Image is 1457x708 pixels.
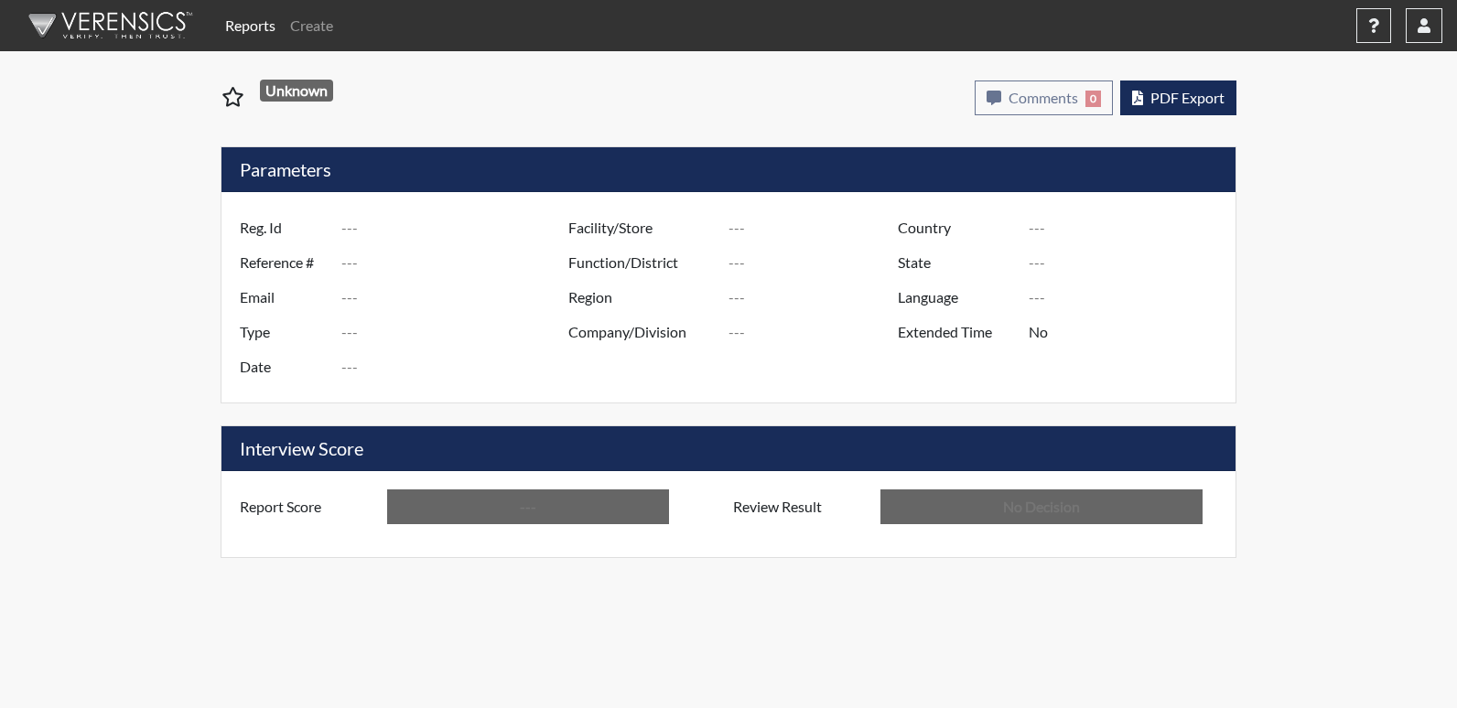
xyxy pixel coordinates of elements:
[1029,210,1231,245] input: ---
[221,426,1236,471] h5: Interview Score
[341,349,573,384] input: ---
[728,245,902,280] input: ---
[226,349,341,384] label: Date
[1029,245,1231,280] input: ---
[1085,91,1101,107] span: 0
[226,280,341,315] label: Email
[884,210,1029,245] label: Country
[1120,80,1236,115] button: PDF Export
[555,245,728,280] label: Function/District
[341,280,573,315] input: ---
[1150,89,1225,106] span: PDF Export
[1029,315,1231,349] input: ---
[728,315,902,349] input: ---
[226,210,341,245] label: Reg. Id
[387,489,669,524] input: ---
[728,210,902,245] input: ---
[884,280,1029,315] label: Language
[1029,280,1231,315] input: ---
[880,489,1203,524] input: No Decision
[226,489,387,524] label: Report Score
[341,315,573,349] input: ---
[884,315,1029,349] label: Extended Time
[260,80,334,102] span: Unknown
[719,489,880,524] label: Review Result
[283,7,340,44] a: Create
[728,280,902,315] input: ---
[341,210,573,245] input: ---
[218,7,283,44] a: Reports
[226,245,341,280] label: Reference #
[341,245,573,280] input: ---
[221,147,1236,192] h5: Parameters
[975,80,1113,115] button: Comments0
[555,315,728,349] label: Company/Division
[1009,89,1078,106] span: Comments
[884,245,1029,280] label: State
[555,210,728,245] label: Facility/Store
[226,315,341,349] label: Type
[555,280,728,315] label: Region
